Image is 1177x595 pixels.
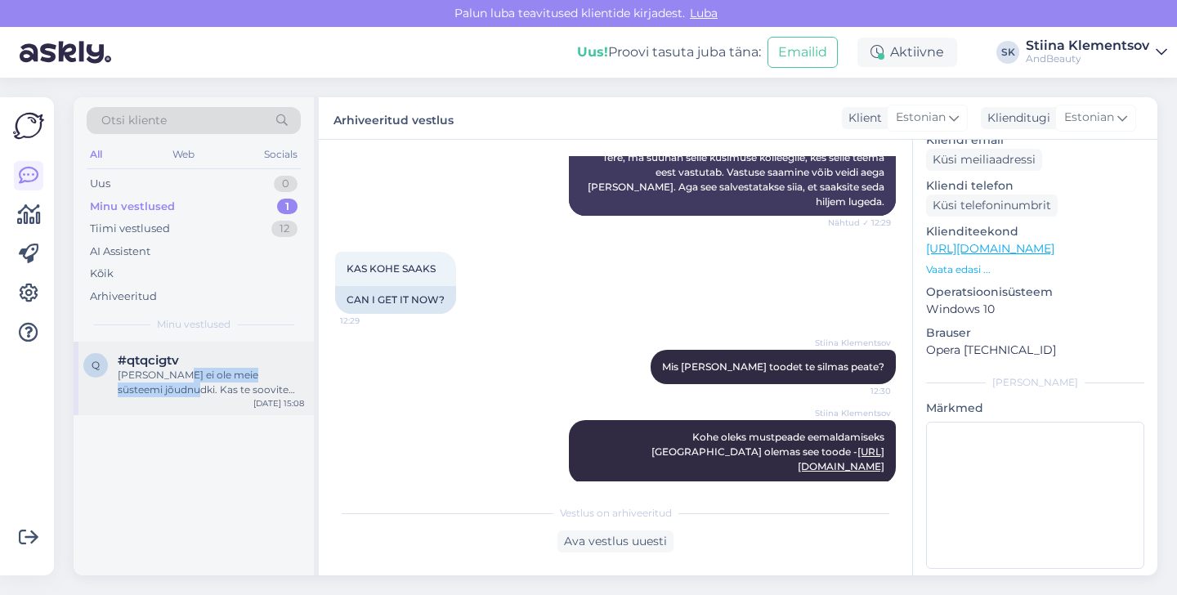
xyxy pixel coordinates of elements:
[896,109,946,127] span: Estonian
[261,144,301,165] div: Socials
[560,506,672,521] span: Vestlus on arhiveeritud
[277,199,298,215] div: 1
[1026,39,1149,52] div: Stiina Klementsov
[90,176,110,192] div: Uus
[87,144,105,165] div: All
[857,38,957,67] div: Aktiivne
[90,221,170,237] div: Tiimi vestlused
[101,112,167,129] span: Otsi kliente
[926,195,1058,217] div: Küsi telefoninumbrit
[926,241,1054,256] a: [URL][DOMAIN_NAME]
[1026,39,1167,65] a: Stiina KlementsovAndBeauty
[335,286,456,314] div: CAN I GET IT NOW?
[685,6,723,20] span: Luba
[926,324,1144,342] p: Brauser
[577,44,608,60] b: Uus!
[347,262,436,275] span: KAS KOHE SAAKS
[926,342,1144,359] p: Opera [TECHNICAL_ID]
[333,107,454,129] label: Arhiveeritud vestlus
[1026,52,1149,65] div: AndBeauty
[274,176,298,192] div: 0
[926,375,1144,390] div: [PERSON_NAME]
[1064,109,1114,127] span: Estonian
[569,144,896,216] div: Tere, ma suunan selle küsimuse kolleegile, kes selle teema eest vastutab. Vastuse saamine võib ve...
[830,385,891,397] span: 12:30
[90,266,114,282] div: Kõik
[90,289,157,305] div: Arhiveeritud
[926,301,1144,318] p: Windows 10
[118,353,179,368] span: #qtqcigtv
[662,360,884,373] span: Mis [PERSON_NAME] toodet te silmas peate?
[996,41,1019,64] div: SK
[577,42,761,62] div: Proovi tasuta juba täna:
[768,37,838,68] button: Emailid
[157,317,230,332] span: Minu vestlused
[118,368,304,397] div: [PERSON_NAME] ei ole meie süsteemi jõudnudki. Kas te soovite ikka [GEOGRAPHIC_DATA] tellida? Sest...
[926,400,1144,417] p: Märkmed
[981,110,1050,127] div: Klienditugi
[340,315,401,327] span: 12:29
[13,110,44,141] img: Askly Logo
[253,397,304,409] div: [DATE] 15:08
[926,149,1042,171] div: Küsi meiliaadressi
[926,223,1144,240] p: Klienditeekond
[926,177,1144,195] p: Kliendi telefon
[815,337,891,349] span: Stiina Klementsov
[557,530,674,552] div: Ava vestlus uuesti
[271,221,298,237] div: 12
[926,262,1144,277] p: Vaata edasi ...
[926,132,1144,149] p: Kliendi email
[90,199,175,215] div: Minu vestlused
[828,217,891,229] span: Nähtud ✓ 12:29
[169,144,198,165] div: Web
[651,431,887,472] span: Kohe oleks mustpeade eemaldamiseks [GEOGRAPHIC_DATA] olemas see toode -
[926,284,1144,301] p: Operatsioonisüsteem
[90,244,150,260] div: AI Assistent
[842,110,882,127] div: Klient
[815,407,891,419] span: Stiina Klementsov
[92,359,100,371] span: q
